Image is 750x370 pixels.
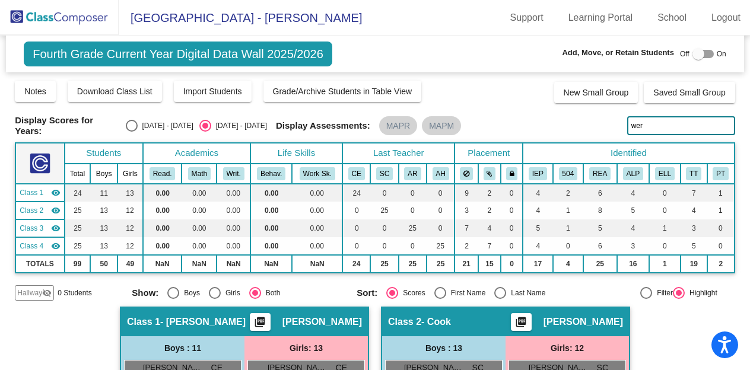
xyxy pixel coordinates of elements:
[421,316,451,328] span: - Cook
[143,143,250,164] th: Academics
[455,237,478,255] td: 2
[65,237,91,255] td: 25
[379,116,417,135] mat-chip: MAPR
[20,205,43,216] span: Class 2
[649,237,681,255] td: 0
[143,202,182,219] td: 0.00
[261,288,281,298] div: Both
[348,167,365,180] button: CE
[90,255,117,273] td: 50
[65,219,91,237] td: 25
[119,8,362,27] span: [GEOGRAPHIC_DATA] - [PERSON_NAME]
[627,116,735,135] input: Search...
[370,164,398,184] th: Sami Cook
[182,255,217,273] td: NaN
[553,219,583,237] td: 1
[132,288,158,298] span: Show:
[65,255,91,273] td: 99
[478,237,501,255] td: 7
[370,255,398,273] td: 25
[24,42,332,66] span: Fourth Grade Current Year Digital Data Wall 2025/2026
[681,184,707,202] td: 7
[529,167,547,180] button: IEP
[211,120,267,131] div: [DATE] - [DATE]
[273,87,412,96] span: Grade/Archive Students in Table View
[617,255,649,273] td: 16
[183,87,242,96] span: Import Students
[342,202,370,219] td: 0
[553,184,583,202] td: 2
[523,202,552,219] td: 4
[501,202,523,219] td: 0
[90,219,117,237] td: 13
[17,288,42,298] span: Hallway
[143,219,182,237] td: 0.00
[15,237,64,255] td: Alyson Harrell - Harrell
[342,237,370,255] td: 0
[617,164,649,184] th: Gifted and Talented
[342,184,370,202] td: 24
[681,237,707,255] td: 5
[617,219,649,237] td: 4
[501,255,523,273] td: 0
[121,336,244,360] div: Boys : 11
[523,184,552,202] td: 4
[15,202,64,219] td: Sami Cook - Cook
[42,288,52,298] mat-icon: visibility_off
[713,167,729,180] button: PT
[583,184,617,202] td: 6
[138,120,193,131] div: [DATE] - [DATE]
[427,164,455,184] th: Alyson Harrell
[583,219,617,237] td: 5
[51,224,61,233] mat-icon: visibility
[589,167,611,180] button: REA
[559,167,578,180] button: 504
[702,8,750,27] a: Logout
[388,316,421,328] span: Class 2
[478,164,501,184] th: Keep with students
[707,219,735,237] td: 0
[523,219,552,237] td: 5
[478,255,501,273] td: 15
[51,188,61,197] mat-icon: visibility
[370,219,398,237] td: 0
[649,164,681,184] th: English Language Learner
[276,120,370,131] span: Display Assessments:
[399,164,427,184] th: Alex Rossi
[523,143,734,164] th: Identified
[65,143,143,164] th: Students
[263,81,422,102] button: Grade/Archive Students in Table View
[562,47,674,59] span: Add, Move, or Retain Students
[544,316,623,328] span: [PERSON_NAME]
[553,237,583,255] td: 0
[182,202,217,219] td: 0.00
[68,81,162,102] button: Download Class List
[24,87,46,96] span: Notes
[282,316,362,328] span: [PERSON_NAME]
[250,313,271,331] button: Print Students Details
[649,202,681,219] td: 0
[685,288,717,298] div: Highlight
[478,219,501,237] td: 4
[617,237,649,255] td: 3
[65,202,91,219] td: 25
[132,287,348,299] mat-radio-group: Select an option
[15,115,116,136] span: Display Scores for Years:
[455,164,478,184] th: Keep away students
[117,255,143,273] td: 49
[404,167,421,180] button: AR
[455,202,478,219] td: 3
[357,288,377,298] span: Sort:
[20,241,43,251] span: Class 4
[15,184,64,202] td: Clare Eisinger - Eisinger
[20,223,43,234] span: Class 3
[455,143,523,164] th: Placement
[707,164,735,184] th: Parent Time
[188,167,211,180] button: Math
[523,237,552,255] td: 4
[90,184,117,202] td: 11
[427,255,455,273] td: 25
[342,219,370,237] td: 0
[382,336,506,360] div: Boys : 13
[223,167,244,180] button: Writ.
